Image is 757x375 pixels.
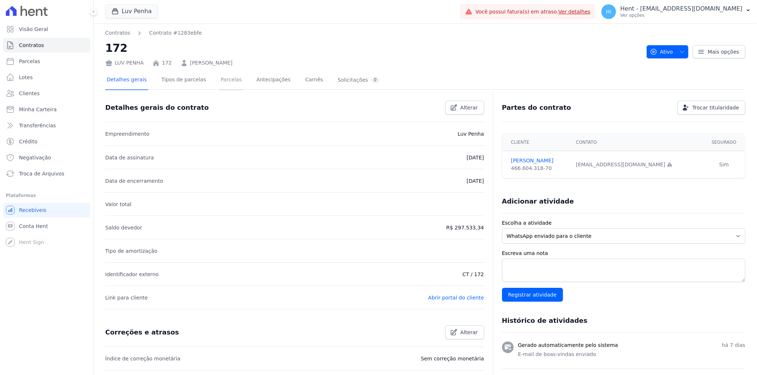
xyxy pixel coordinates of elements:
[6,191,87,200] div: Plataformas
[446,223,484,232] p: R$ 297.533,34
[105,293,148,302] p: Link para cliente
[421,354,484,363] p: Sem correção monetária
[105,29,130,37] a: Contratos
[105,29,641,37] nav: Breadcrumb
[255,71,292,90] a: Antecipações
[105,40,641,56] h2: 172
[105,29,202,37] nav: Breadcrumb
[460,329,478,336] span: Alterar
[105,328,179,337] h3: Correções e atrasos
[105,4,158,18] button: Luv Penha
[511,165,567,172] div: 466.604.318-70
[3,54,90,69] a: Parcelas
[19,122,56,129] span: Transferências
[105,223,142,232] p: Saldo devedor
[502,250,745,257] label: Escreva uma nota
[693,45,745,58] a: Mais opções
[502,134,572,151] th: Cliente
[511,157,567,165] a: [PERSON_NAME]
[703,134,745,151] th: Segurado
[677,101,745,115] a: Trocar titularidade
[502,288,563,302] input: Registrar atividade
[160,71,208,90] a: Tipos de parcelas
[467,153,484,162] p: [DATE]
[336,71,381,90] a: Solicitações0
[692,104,739,111] span: Trocar titularidade
[19,154,51,161] span: Negativação
[105,200,132,209] p: Valor total
[3,203,90,217] a: Recebíveis
[105,177,163,185] p: Data de encerramento
[3,166,90,181] a: Troca de Arquivos
[445,101,484,115] a: Alterar
[105,129,149,138] p: Empreendimento
[571,134,703,151] th: Contato
[19,58,40,65] span: Parcelas
[105,103,209,112] h3: Detalhes gerais do contrato
[518,351,745,358] p: E-mail de boas-vindas enviado
[3,22,90,36] a: Visão Geral
[502,103,571,112] h3: Partes do contrato
[3,102,90,117] a: Minha Carteira
[475,8,590,16] span: Você possui fatura(s) em atraso.
[304,71,324,90] a: Carnês
[708,48,739,55] span: Mais opções
[19,138,38,145] span: Crédito
[3,70,90,85] a: Lotes
[460,104,478,111] span: Alterar
[502,316,587,325] h3: Histórico de atividades
[428,295,484,301] a: Abrir portal do cliente
[518,341,618,349] h3: Gerado automaticamente pelo sistema
[105,247,157,255] p: Tipo de amortização
[558,9,590,15] a: Ver detalhes
[502,197,574,206] h3: Adicionar atividade
[576,161,699,169] div: [EMAIL_ADDRESS][DOMAIN_NAME]
[620,5,742,12] p: Hent - [EMAIL_ADDRESS][DOMAIN_NAME]
[722,341,745,349] p: há 7 dias
[620,12,742,18] p: Ver opções
[703,151,745,178] td: Sim
[596,1,757,22] button: Hi Hent - [EMAIL_ADDRESS][DOMAIN_NAME] Ver opções
[371,77,380,84] div: 0
[105,354,180,363] p: Índice de correção monetária
[3,118,90,133] a: Transferências
[3,38,90,53] a: Contratos
[647,45,689,58] button: Ativo
[105,153,154,162] p: Data de assinatura
[162,59,172,67] a: 172
[463,270,484,279] p: CT / 172
[149,29,202,37] a: Contrato #1283ebfe
[105,71,148,90] a: Detalhes gerais
[502,219,745,227] label: Escolha a atividade
[219,71,243,90] a: Parcelas
[19,106,57,113] span: Minha Carteira
[19,42,44,49] span: Contratos
[467,177,484,185] p: [DATE]
[105,270,159,279] p: Identificador externo
[190,59,232,67] a: [PERSON_NAME]
[19,90,39,97] span: Clientes
[650,45,673,58] span: Ativo
[19,74,33,81] span: Lotes
[105,59,144,67] div: LUV PENHA
[445,325,484,339] a: Alterar
[19,206,46,214] span: Recebíveis
[3,86,90,101] a: Clientes
[19,170,64,177] span: Troca de Arquivos
[19,26,48,33] span: Visão Geral
[3,150,90,165] a: Negativação
[338,77,380,84] div: Solicitações
[3,219,90,233] a: Conta Hent
[458,129,484,138] p: Luv Penha
[19,223,48,230] span: Conta Hent
[606,9,611,14] span: Hi
[3,134,90,149] a: Crédito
